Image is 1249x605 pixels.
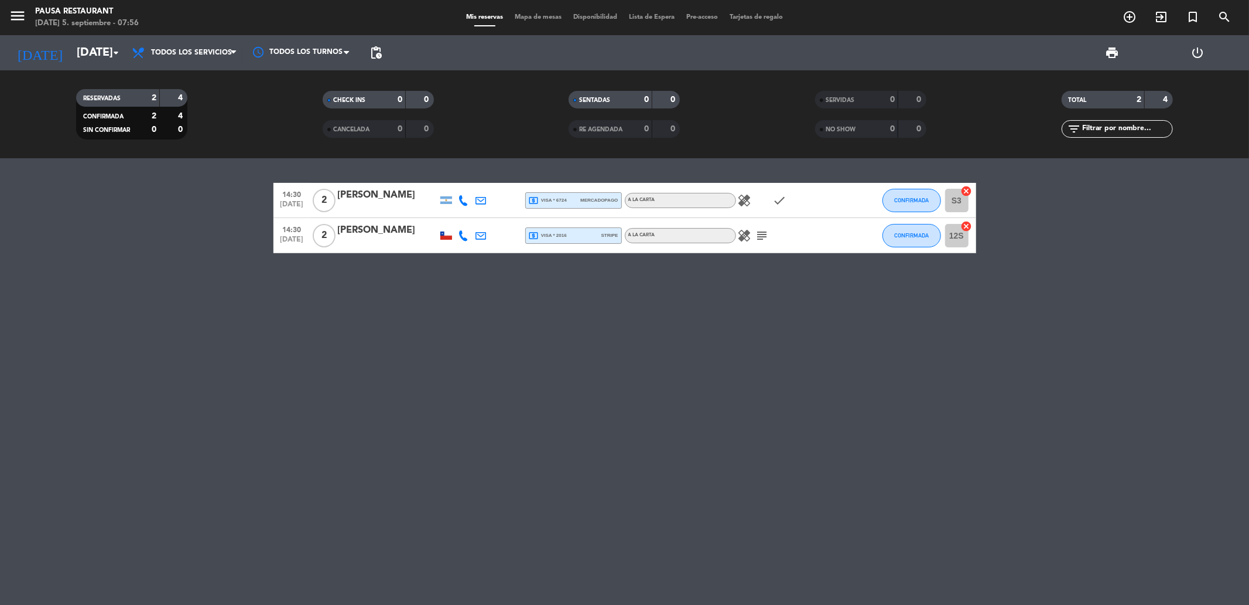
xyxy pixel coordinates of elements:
[826,97,854,103] span: SERVIDAS
[151,49,232,57] span: Todos los servicios
[9,40,71,66] i: [DATE]
[1137,96,1141,104] strong: 2
[398,96,402,104] strong: 0
[579,127,622,132] span: RE AGENDADA
[35,6,139,18] div: Pausa Restaurant
[152,94,156,102] strong: 2
[773,193,787,208] i: check
[529,230,567,241] span: visa * 2016
[670,96,677,104] strong: 0
[601,232,618,239] span: stripe
[398,125,402,133] strong: 0
[9,7,26,29] button: menu
[890,125,895,133] strong: 0
[313,224,336,247] span: 2
[529,195,567,206] span: visa * 6724
[9,7,26,25] i: menu
[1186,10,1200,24] i: turned_in_not
[882,189,941,212] button: CONFIRMADA
[738,193,752,208] i: healing
[278,200,307,214] span: [DATE]
[738,229,752,243] i: healing
[755,229,769,243] i: subject
[83,114,124,120] span: CONFIRMADA
[890,96,895,104] strong: 0
[961,220,973,232] i: cancel
[152,125,156,134] strong: 0
[917,125,924,133] strong: 0
[670,125,677,133] strong: 0
[680,14,724,21] span: Pre-acceso
[338,188,437,203] div: [PERSON_NAME]
[178,94,185,102] strong: 4
[623,14,680,21] span: Lista de Espera
[628,233,655,237] span: A LA CARTA
[278,187,307,200] span: 14:30
[644,125,649,133] strong: 0
[724,14,789,21] span: Tarjetas de regalo
[313,189,336,212] span: 2
[529,195,539,206] i: local_atm
[1217,10,1231,24] i: search
[338,223,437,238] div: [PERSON_NAME]
[83,127,130,133] span: SIN CONFIRMAR
[1163,96,1170,104] strong: 4
[826,127,856,132] span: NO SHOW
[460,14,509,21] span: Mis reservas
[278,222,307,236] span: 14:30
[424,125,431,133] strong: 0
[178,112,185,120] strong: 4
[369,46,383,60] span: pending_actions
[917,96,924,104] strong: 0
[1106,46,1120,60] span: print
[1082,123,1172,135] input: Filtrar por nombre...
[109,46,123,60] i: arrow_drop_down
[894,232,929,239] span: CONFIRMADA
[894,197,929,203] span: CONFIRMADA
[644,96,649,104] strong: 0
[424,96,431,104] strong: 0
[961,185,973,197] i: cancel
[1123,10,1137,24] i: add_circle_outline
[152,112,156,120] strong: 2
[333,127,369,132] span: CANCELADA
[1154,10,1168,24] i: exit_to_app
[178,125,185,134] strong: 0
[579,97,610,103] span: SENTADAS
[333,97,365,103] span: CHECK INS
[1190,46,1204,60] i: power_settings_new
[35,18,139,29] div: [DATE] 5. septiembre - 07:56
[83,96,121,101] span: RESERVADAS
[1067,122,1082,136] i: filter_list
[1155,35,1240,70] div: LOG OUT
[1069,97,1087,103] span: TOTAL
[628,198,655,202] span: A LA CARTA
[580,196,618,204] span: mercadopago
[567,14,623,21] span: Disponibilidad
[529,230,539,241] i: local_atm
[882,224,941,247] button: CONFIRMADA
[278,236,307,249] span: [DATE]
[509,14,567,21] span: Mapa de mesas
